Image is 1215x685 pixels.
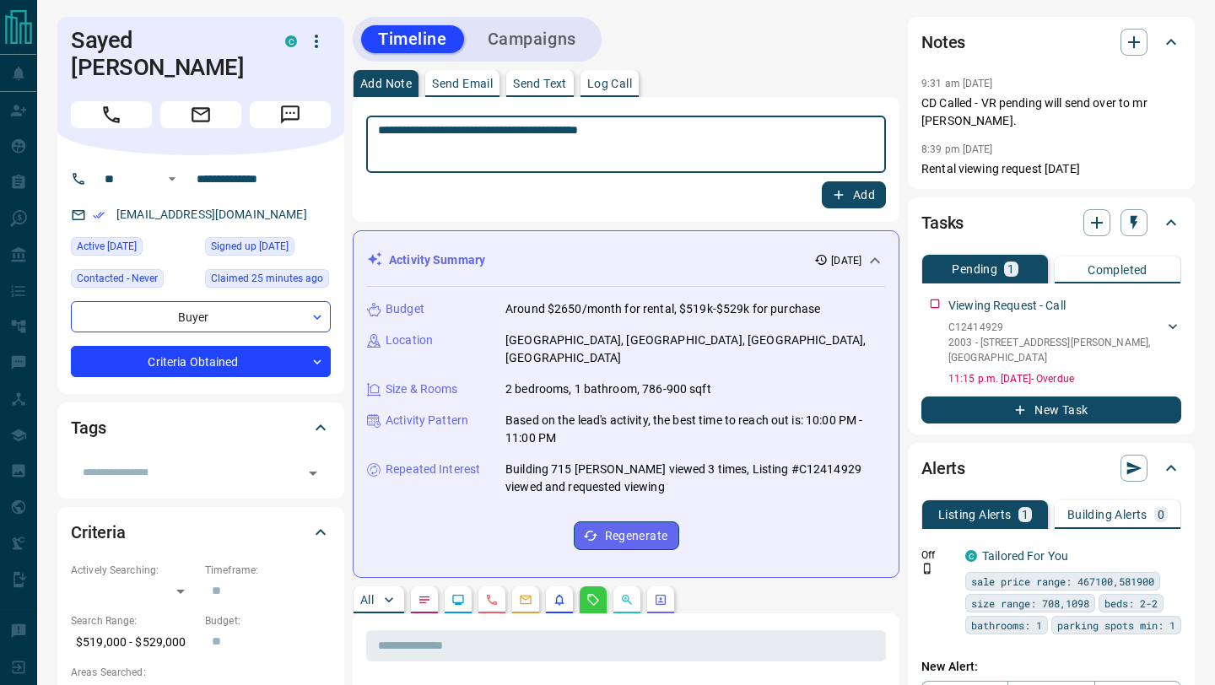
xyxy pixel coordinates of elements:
[386,332,433,349] p: Location
[205,563,331,578] p: Timeframe:
[971,573,1154,590] span: sale price range: 467100,581900
[77,238,137,255] span: Active [DATE]
[1007,263,1014,275] p: 1
[160,101,241,128] span: Email
[921,658,1181,676] p: New Alert:
[921,22,1181,62] div: Notes
[921,78,993,89] p: 9:31 am [DATE]
[162,169,182,189] button: Open
[71,613,197,628] p: Search Range:
[505,300,820,318] p: Around $2650/month for rental, $519k-$529k for purchase
[389,251,485,269] p: Activity Summary
[386,380,458,398] p: Size & Rooms
[77,270,158,287] span: Contacted - Never
[1104,595,1158,612] span: beds: 2-2
[432,78,493,89] p: Send Email
[71,519,126,546] h2: Criteria
[1057,617,1175,634] span: parking spots min: 1
[360,78,412,89] p: Add Note
[921,563,933,574] svg: Push Notification Only
[93,209,105,221] svg: Email Verified
[71,237,197,261] div: Sun Oct 12 2025
[1067,509,1147,520] p: Building Alerts
[586,593,600,607] svg: Requests
[921,455,965,482] h2: Alerts
[71,27,260,81] h1: Sayed [PERSON_NAME]
[386,300,424,318] p: Budget
[654,593,667,607] svg: Agent Actions
[285,35,297,47] div: condos.ca
[505,412,885,447] p: Based on the lead's activity, the best time to reach out is: 10:00 PM - 11:00 PM
[418,593,431,607] svg: Notes
[205,237,331,261] div: Mon Mar 07 2022
[386,412,468,429] p: Activity Pattern
[921,547,955,563] p: Off
[921,209,964,236] h2: Tasks
[71,512,331,553] div: Criteria
[948,316,1181,369] div: C124149292003 - [STREET_ADDRESS][PERSON_NAME],[GEOGRAPHIC_DATA]
[71,301,331,332] div: Buyer
[205,613,331,628] p: Budget:
[301,461,325,485] button: Open
[948,335,1164,365] p: 2003 - [STREET_ADDRESS][PERSON_NAME] , [GEOGRAPHIC_DATA]
[367,245,885,276] div: Activity Summary[DATE]
[386,461,480,478] p: Repeated Interest
[471,25,593,53] button: Campaigns
[971,617,1042,634] span: bathrooms: 1
[361,25,464,53] button: Timeline
[1158,509,1164,520] p: 0
[948,297,1066,315] p: Viewing Request - Call
[519,593,532,607] svg: Emails
[574,521,679,550] button: Regenerate
[948,371,1181,386] p: 11:15 p.m. [DATE] - Overdue
[505,461,885,496] p: Building 715 [PERSON_NAME] viewed 3 times, Listing #C12414929 viewed and requested viewing
[71,414,105,441] h2: Tags
[205,269,331,293] div: Tue Oct 14 2025
[982,549,1068,563] a: Tailored For You
[822,181,886,208] button: Add
[71,563,197,578] p: Actively Searching:
[513,78,567,89] p: Send Text
[921,29,965,56] h2: Notes
[211,238,289,255] span: Signed up [DATE]
[71,628,197,656] p: $519,000 - $529,000
[921,396,1181,423] button: New Task
[116,208,307,221] a: [EMAIL_ADDRESS][DOMAIN_NAME]
[71,665,331,680] p: Areas Searched:
[485,593,499,607] svg: Calls
[948,320,1164,335] p: C12414929
[971,595,1089,612] span: size range: 708,1098
[250,101,331,128] span: Message
[211,270,323,287] span: Claimed 25 minutes ago
[505,332,885,367] p: [GEOGRAPHIC_DATA], [GEOGRAPHIC_DATA], [GEOGRAPHIC_DATA], [GEOGRAPHIC_DATA]
[921,202,1181,243] div: Tasks
[587,78,632,89] p: Log Call
[921,160,1181,178] p: Rental viewing request [DATE]
[505,380,711,398] p: 2 bedrooms, 1 bathroom, 786-900 sqft
[921,143,993,155] p: 8:39 pm [DATE]
[921,448,1181,488] div: Alerts
[921,94,1181,130] p: CD Called - VR pending will send over to mr [PERSON_NAME].
[71,346,331,377] div: Criteria Obtained
[71,101,152,128] span: Call
[360,594,374,606] p: All
[620,593,634,607] svg: Opportunities
[938,509,1012,520] p: Listing Alerts
[965,550,977,562] div: condos.ca
[451,593,465,607] svg: Lead Browsing Activity
[553,593,566,607] svg: Listing Alerts
[1088,264,1147,276] p: Completed
[831,253,861,268] p: [DATE]
[71,407,331,448] div: Tags
[952,263,997,275] p: Pending
[1022,509,1029,520] p: 1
